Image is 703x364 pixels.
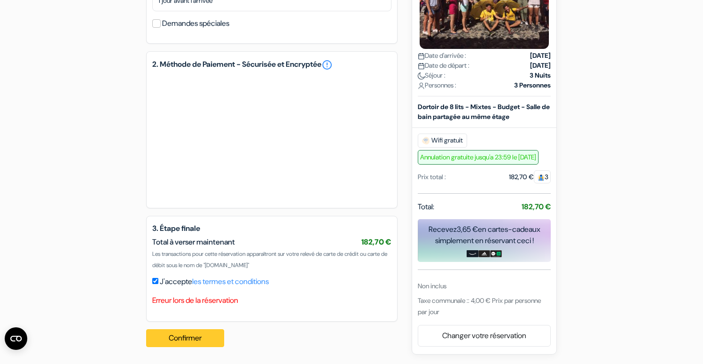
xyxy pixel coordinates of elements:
[514,80,551,90] strong: 3 Personnes
[146,329,224,347] button: Confirmer
[418,82,425,89] img: user_icon.svg
[418,133,467,147] span: Wifi gratuit
[457,224,478,234] span: 3,65 €
[152,250,387,269] span: Les transactions pour cette réservation apparaîtront sur votre relevé de carte de crédit ou carte...
[418,223,551,246] div: Recevez en cartes-cadeaux simplement en réservant ceci !
[5,327,27,350] button: Ouvrir le widget CMP
[418,327,550,345] a: Changer votre réservation
[361,237,391,247] span: 182,70 €
[418,296,541,316] span: Taxe communale :: 4,00 € Prix par personne par jour
[418,63,425,70] img: calendar.svg
[321,59,333,71] a: error_outline
[418,72,425,79] img: moon.svg
[152,59,391,71] h5: 2. Méthode de Paiement - Sécurisée et Encryptée
[530,70,551,80] strong: 3 Nuits
[534,170,551,183] span: 3
[162,17,229,30] label: Demandes spéciales
[160,276,269,287] label: J'accepte
[467,250,478,257] img: amazon-card-no-text.png
[152,295,391,306] p: Erreur lors de la réservation
[418,60,469,70] span: Date de départ :
[418,281,551,291] div: Non inclus
[162,84,382,191] iframe: Cadre de saisie sécurisé pour le paiement
[418,70,445,80] span: Séjour :
[418,172,446,182] div: Prix total :
[152,224,391,233] h5: 3. Étape finale
[192,277,269,286] a: les termes et conditions
[509,172,551,182] div: 182,70 €
[530,60,551,70] strong: [DATE]
[522,201,551,211] strong: 182,70 €
[152,237,235,247] span: Total à verser maintenant
[418,201,434,212] span: Total:
[418,150,539,164] span: Annulation gratuite jusqu'a 23:59 le [DATE]
[422,136,430,144] img: free_wifi.svg
[538,174,545,181] img: guest.svg
[478,250,490,258] img: adidas-card.png
[418,50,466,60] span: Date d'arrivée :
[490,250,502,258] img: uber-uber-eats-card.png
[530,50,551,60] strong: [DATE]
[418,80,456,90] span: Personnes :
[418,53,425,60] img: calendar.svg
[418,102,550,120] b: Dortoir de 8 lits - Mixtes - Budget - Salle de bain partagée au même étage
